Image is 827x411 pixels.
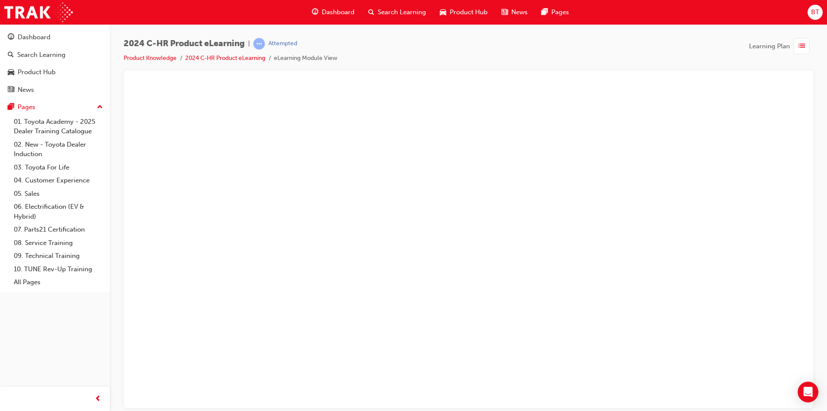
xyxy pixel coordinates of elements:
[10,138,106,161] a: 02. New - Toyota Dealer Induction
[551,7,569,17] span: Pages
[361,3,433,21] a: search-iconSearch Learning
[501,7,508,18] span: news-icon
[378,7,426,17] span: Search Learning
[808,5,823,20] button: BT
[3,28,106,99] button: DashboardSearch LearningProduct HubNews
[3,99,106,115] button: Pages
[124,39,245,49] span: 2024 C-HR Product eLearning
[10,200,106,223] a: 06. Electrification (EV & Hybrid)
[248,39,250,49] span: |
[440,7,446,18] span: car-icon
[450,7,488,17] span: Product Hub
[97,102,103,113] span: up-icon
[305,3,361,21] a: guage-iconDashboard
[18,32,50,42] div: Dashboard
[10,115,106,138] a: 01. Toyota Academy - 2025 Dealer Training Catalogue
[749,38,813,54] button: Learning Plan
[798,382,818,402] div: Open Intercom Messenger
[10,161,106,174] a: 03. Toyota For Life
[8,104,14,111] span: pages-icon
[18,85,34,95] div: News
[10,174,106,187] a: 04. Customer Experience
[4,3,73,22] img: Trak
[749,41,790,51] span: Learning Plan
[17,50,65,60] div: Search Learning
[811,7,819,17] span: BT
[3,47,106,63] a: Search Learning
[10,263,106,276] a: 10. TUNE Rev-Up Training
[3,82,106,98] a: News
[368,7,374,18] span: search-icon
[10,223,106,236] a: 07. Parts21 Certification
[8,69,14,76] span: car-icon
[10,187,106,201] a: 05. Sales
[494,3,535,21] a: news-iconNews
[268,40,297,48] div: Attempted
[3,29,106,45] a: Dashboard
[253,38,265,50] span: learningRecordVerb_ATTEMPT-icon
[799,41,805,52] span: list-icon
[541,7,548,18] span: pages-icon
[10,249,106,263] a: 09. Technical Training
[274,53,337,63] li: eLearning Module View
[124,54,177,62] a: Product Knowledge
[511,7,528,17] span: News
[312,7,318,18] span: guage-icon
[95,394,101,405] span: prev-icon
[10,276,106,289] a: All Pages
[535,3,576,21] a: pages-iconPages
[18,67,56,77] div: Product Hub
[3,64,106,80] a: Product Hub
[433,3,494,21] a: car-iconProduct Hub
[8,34,14,41] span: guage-icon
[10,236,106,250] a: 08. Service Training
[8,86,14,94] span: news-icon
[18,102,35,112] div: Pages
[8,51,14,59] span: search-icon
[185,54,265,62] a: 2024 C-HR Product eLearning
[322,7,354,17] span: Dashboard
